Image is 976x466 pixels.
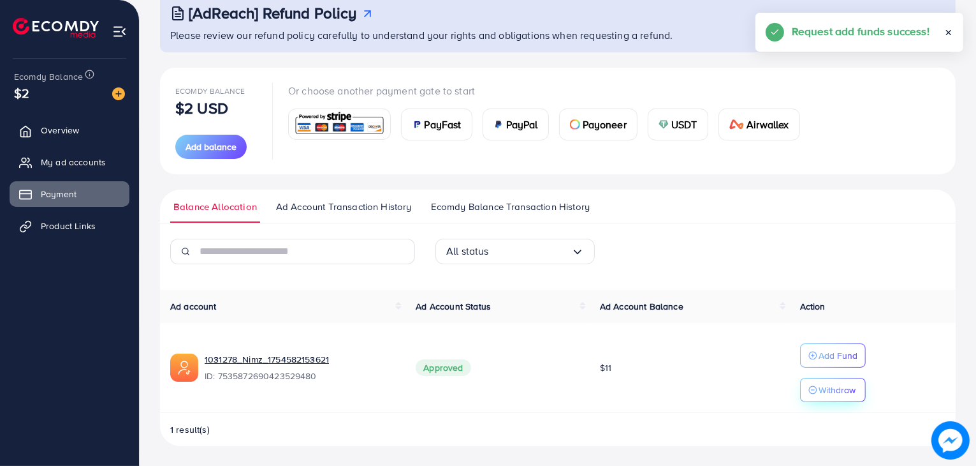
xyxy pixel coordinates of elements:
h5: Request add funds success! [792,23,929,40]
img: card [659,119,669,130]
span: My ad accounts [41,156,106,169]
a: 1031278_Nimz_1754582153621 [205,353,329,366]
span: Ecomdy Balance [14,70,83,83]
span: Ad Account Transaction History [276,200,412,214]
span: PayFast [425,117,462,132]
span: Balance Allocation [173,200,257,214]
span: Overview [41,124,79,137]
span: Approved [416,359,470,376]
img: card [493,119,504,130]
span: Product Links [41,220,96,232]
span: $2 [10,81,34,105]
button: Add balance [175,135,247,159]
img: image [935,425,966,456]
a: cardUSDT [648,109,708,140]
span: Payoneer [583,117,627,132]
span: USDT [671,117,697,132]
div: Search for option [435,239,595,264]
span: Ecomdy Balance Transaction History [431,200,590,214]
a: Overview [10,117,129,143]
p: Or choose another payment gate to start [288,83,810,98]
img: card [293,110,386,138]
input: Search for option [489,241,571,261]
img: image [112,87,125,100]
h3: [AdReach] Refund Policy [189,4,357,22]
a: cardAirwallex [718,109,800,140]
p: Add Fund [819,348,857,363]
span: Add balance [186,140,237,153]
p: Withdraw [819,382,856,398]
a: card [288,109,391,140]
img: ic-ads-acc.e4c84228.svg [170,354,198,382]
span: All status [446,241,489,261]
button: Add Fund [800,343,866,368]
span: Action [800,300,826,313]
a: Product Links [10,213,129,239]
a: Payment [10,181,129,207]
span: Ad Account Balance [600,300,683,313]
img: card [412,119,422,130]
span: Ecomdy Balance [175,86,245,96]
p: $2 USD [175,100,228,116]
span: $11 [600,361,611,374]
img: logo [13,18,99,38]
p: Please review our refund policy carefully to understand your rights and obligations when requesti... [170,27,948,43]
span: 1 result(s) [170,423,210,436]
a: cardPayoneer [559,109,637,140]
span: PayPal [506,117,538,132]
span: Airwallex [747,117,789,132]
a: cardPayFast [401,109,472,140]
img: card [570,119,580,130]
span: Payment [41,188,76,200]
button: Withdraw [800,378,866,402]
a: My ad accounts [10,149,129,175]
a: cardPayPal [483,109,549,140]
img: menu [112,24,127,39]
span: ID: 7535872690423529480 [205,370,395,382]
img: card [729,119,745,130]
span: Ad account [170,300,217,313]
div: <span class='underline'>1031278_Nimz_1754582153621</span></br>7535872690423529480 [205,353,395,382]
span: Ad Account Status [416,300,491,313]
